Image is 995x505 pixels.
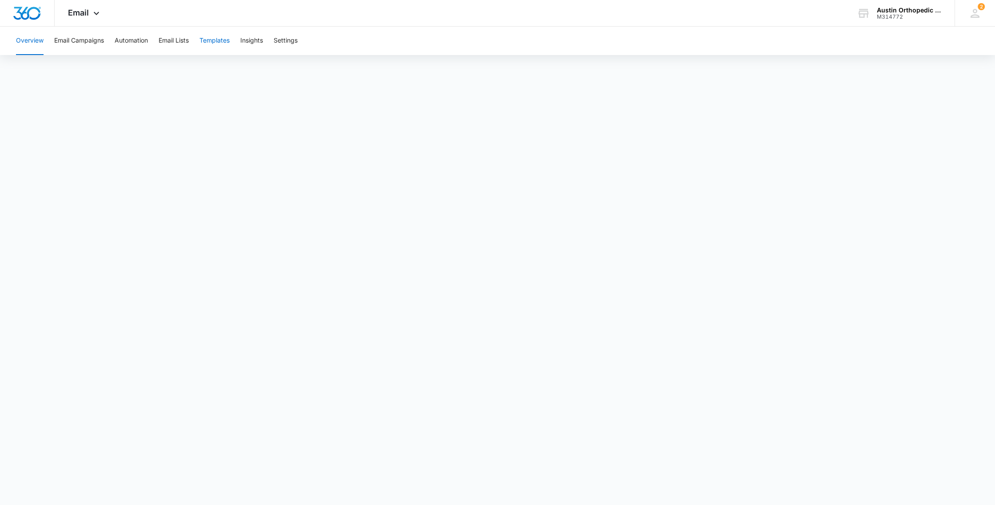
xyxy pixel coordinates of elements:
span: Email [68,8,89,17]
div: account id [877,14,942,20]
button: Settings [274,27,298,55]
button: Insights [240,27,263,55]
button: Overview [16,27,44,55]
div: account name [877,7,942,14]
div: notifications count [978,3,985,10]
span: 2 [978,3,985,10]
button: Email Lists [159,27,189,55]
button: Automation [115,27,148,55]
button: Email Campaigns [54,27,104,55]
button: Templates [199,27,230,55]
